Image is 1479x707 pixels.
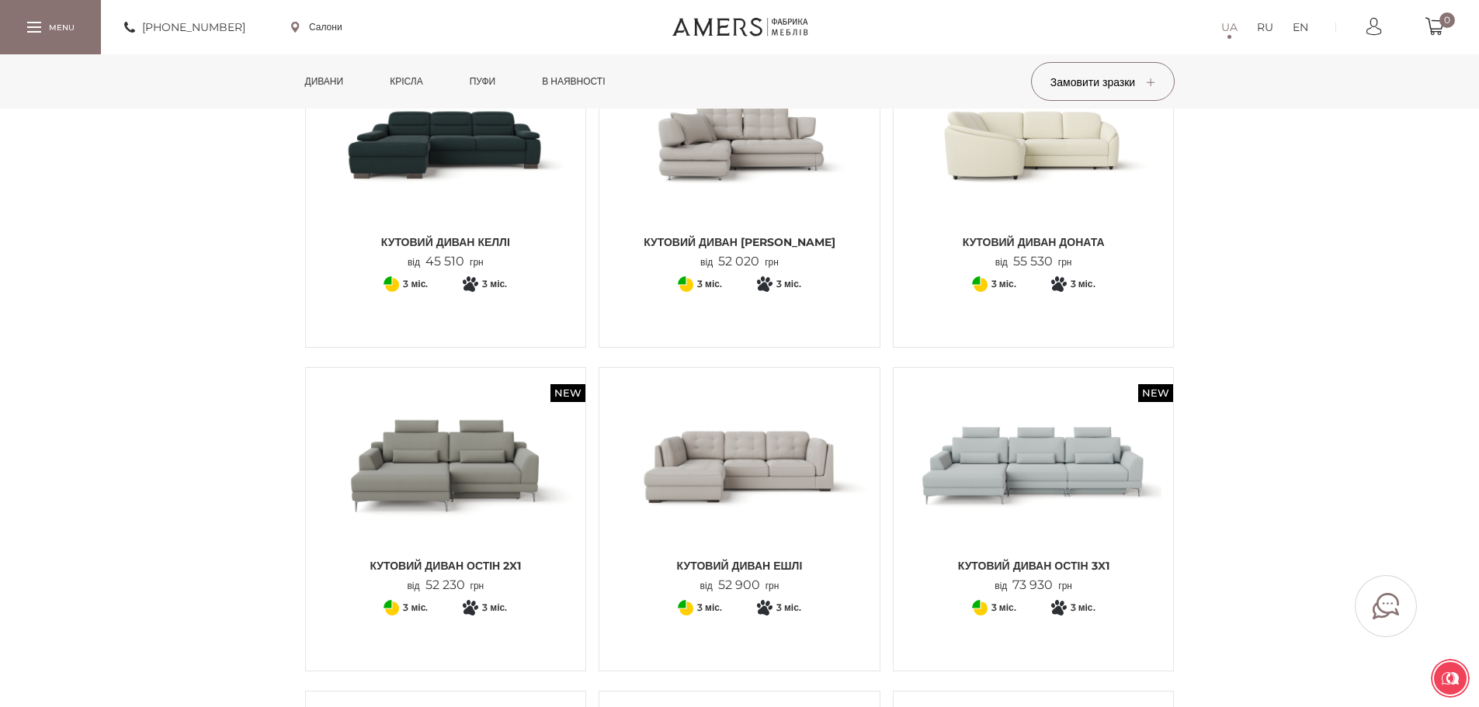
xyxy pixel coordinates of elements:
span: 3 міс. [482,598,507,617]
p: від грн [995,578,1072,593]
span: 3 міс. [403,275,428,293]
a: Пуфи [458,54,508,109]
a: New Кутовий диван ОСТІН 3x1 Кутовий диван ОСТІН 3x1 Кутовий диван ОСТІН 3x1 від73 930грн [905,379,1162,593]
span: 3 міс. [776,275,801,293]
a: Салони [291,20,342,34]
span: 3 міс. [776,598,801,617]
p: від грн [407,578,484,593]
p: від грн [700,255,779,269]
p: від грн [408,255,484,269]
a: Кутовий диван ЕШЛІ Кутовий диван ЕШЛІ Кутовий диван ЕШЛІ від52 900грн [611,379,868,593]
span: 3 міс. [482,275,507,293]
span: Кутовий диван [PERSON_NAME] [611,234,868,250]
a: New Кутовий диван ОСТІН 2x1 Кутовий диван ОСТІН 2x1 Кутовий диван ОСТІН 2x1 від52 230грн [318,379,575,593]
a: Кутовий диван Ніколь Кутовий диван Ніколь Кутовий диван [PERSON_NAME] від52 020грн [611,56,868,269]
span: Кутовий диван ОСТІН 2x1 [318,558,575,574]
span: 3 міс. [1071,275,1095,293]
span: 55 530 [1008,254,1058,269]
a: Кутовий диван КЕЛЛІ Кутовий диван КЕЛЛІ Кутовий диван КЕЛЛІ від45 510грн [318,56,575,269]
span: Кутовий диван ЕШЛІ [611,558,868,574]
a: Крісла [378,54,434,109]
span: New [1138,384,1173,402]
span: 3 міс. [991,275,1016,293]
span: 52 020 [713,254,765,269]
a: в наявності [530,54,616,109]
span: 3 міс. [1071,598,1095,617]
span: Кутовий диван ОСТІН 3x1 [905,558,1162,574]
span: 45 510 [420,254,470,269]
span: Кутовий диван ДОНАТА [905,234,1162,250]
p: від грн [995,255,1072,269]
span: 3 міс. [697,275,722,293]
span: New [550,384,585,402]
a: UA [1221,18,1238,36]
a: Кутовий диван ДОНАТА Кутовий диван ДОНАТА Кутовий диван ДОНАТА від55 530грн [905,56,1162,269]
span: Замовити зразки [1050,75,1154,89]
span: 3 міс. [991,598,1016,617]
a: RU [1257,18,1273,36]
span: 52 900 [713,577,766,592]
a: EN [1293,18,1308,36]
span: 0 [1439,12,1455,28]
span: 73 930 [1007,577,1058,592]
a: Дивани [293,54,356,109]
button: Замовити зразки [1031,62,1175,101]
span: 52 230 [420,577,470,592]
span: 3 міс. [697,598,722,617]
p: від грн [700,578,779,593]
span: 3 міс. [403,598,428,617]
a: [PHONE_NUMBER] [124,18,245,36]
span: Кутовий диван КЕЛЛІ [318,234,575,250]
